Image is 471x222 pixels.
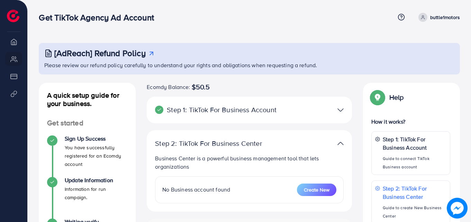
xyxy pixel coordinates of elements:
p: Step 2: TikTok For Business Center [383,184,446,201]
img: TikTok partner [337,139,344,149]
span: $50.5 [192,83,210,91]
h3: Get TikTok Agency Ad Account [39,12,159,23]
p: Step 1: TikTok For Business Account [383,135,446,152]
h4: Update Information [65,177,127,184]
h4: Sign Up Success [65,135,127,142]
p: Step 1: TikTok For Business Account [155,106,277,114]
p: buttle1motors [430,13,460,21]
li: Update Information [39,177,136,219]
p: How it works? [371,117,450,126]
p: Step 2: TikTok For Business Center [155,139,277,148]
img: logo [7,10,19,22]
img: TikTok partner [337,105,344,115]
p: Help [389,93,404,101]
h4: A quick setup guide for your business. [39,91,136,108]
img: image [447,198,468,219]
li: Sign Up Success [39,135,136,177]
p: Please review our refund policy carefully to understand your rights and obligations when requesti... [44,61,456,69]
span: Ecomdy Balance: [147,83,190,91]
p: Information for run campaign. [65,185,127,202]
img: Popup guide [371,91,384,104]
p: Guide to create New Business Center [383,204,446,220]
p: Guide to connect TikTok Business account [383,154,446,171]
p: You have successfully registered for an Ecomdy account [65,143,127,168]
h3: [AdReach] Refund Policy [54,48,146,58]
a: buttle1motors [416,13,460,22]
h4: Get started [39,119,136,127]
